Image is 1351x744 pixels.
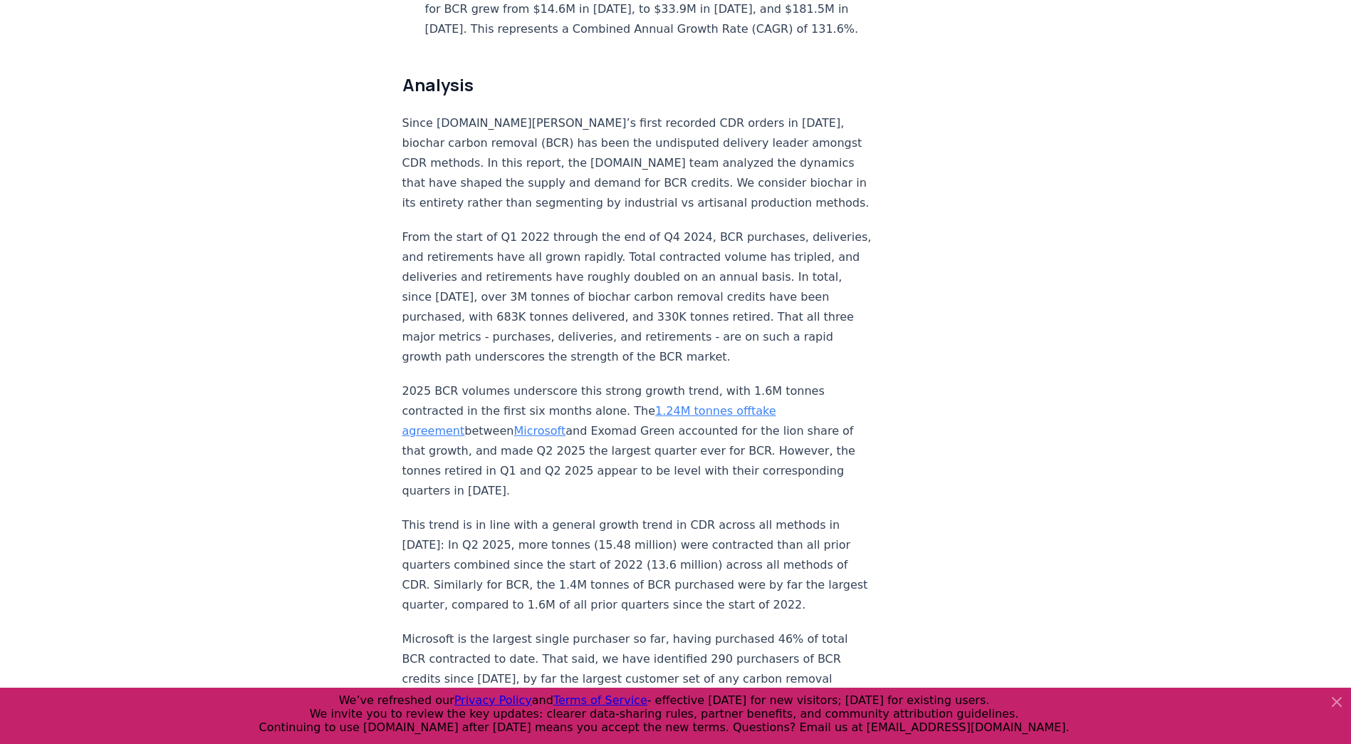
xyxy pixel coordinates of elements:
[513,424,565,438] a: Microsoft
[402,73,874,96] h2: Analysis
[402,113,874,213] p: Since [DOMAIN_NAME][PERSON_NAME]’s first recorded CDR orders in [DATE], biochar carbon removal (B...
[402,227,874,367] p: From the start of Q1 2022 through the end of Q4 2024, BCR purchases, deliveries, and retirements ...
[402,515,874,615] p: This trend is in line with a general growth trend in CDR across all methods in [DATE]: In Q2 2025...
[402,381,874,501] p: 2025 BCR volumes underscore this strong growth trend, with 1.6M tonnes contracted in the first si...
